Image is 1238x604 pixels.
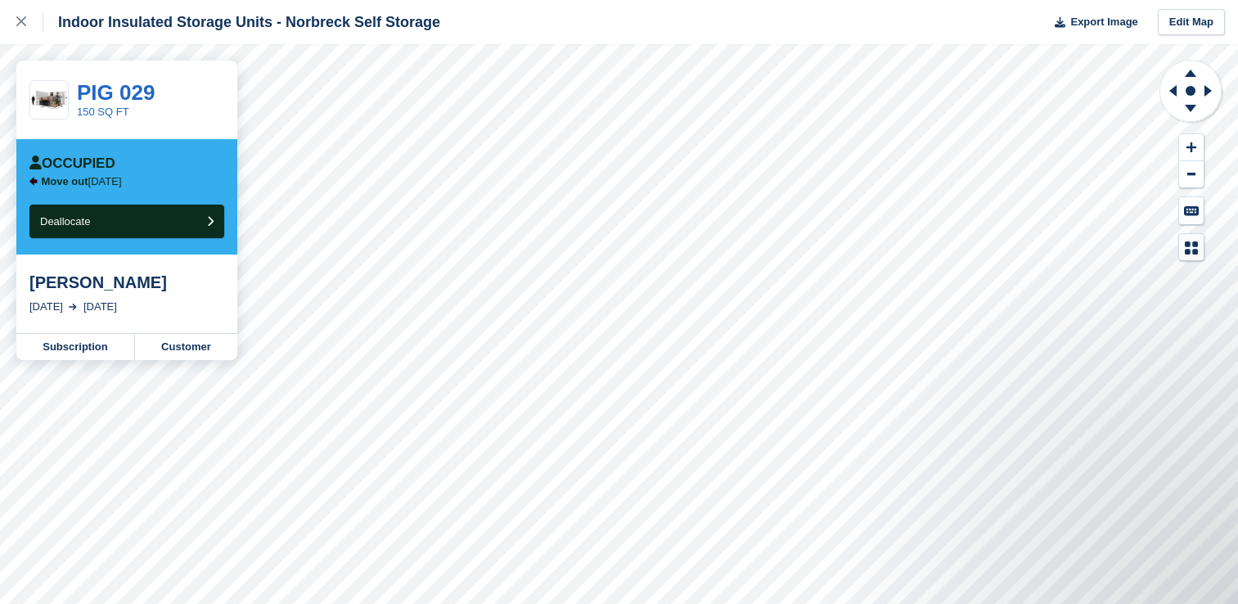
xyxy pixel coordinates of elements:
[29,273,224,292] div: [PERSON_NAME]
[1179,197,1204,224] button: Keyboard Shortcuts
[1045,9,1138,36] button: Export Image
[16,334,135,360] a: Subscription
[1158,9,1225,36] a: Edit Map
[135,334,237,360] a: Customer
[77,80,155,105] a: PIG 029
[29,299,63,315] div: [DATE]
[30,86,68,115] img: 150-sqft-unit.jpg
[83,299,117,315] div: [DATE]
[29,156,115,172] div: Occupied
[1179,234,1204,261] button: Map Legend
[43,12,440,32] div: Indoor Insulated Storage Units - Norbreck Self Storage
[1070,14,1137,30] span: Export Image
[77,106,129,118] a: 150 SQ FT
[1179,134,1204,161] button: Zoom In
[29,177,38,186] img: arrow-left-icn-90495f2de72eb5bd0bd1c3c35deca35cc13f817d75bef06ecd7c0b315636ce7e.svg
[40,215,90,228] span: Deallocate
[29,205,224,238] button: Deallocate
[42,175,122,188] p: [DATE]
[69,304,77,310] img: arrow-right-light-icn-cde0832a797a2874e46488d9cf13f60e5c3a73dbe684e267c42b8395dfbc2abf.svg
[42,175,88,187] span: Move out
[1179,161,1204,188] button: Zoom Out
